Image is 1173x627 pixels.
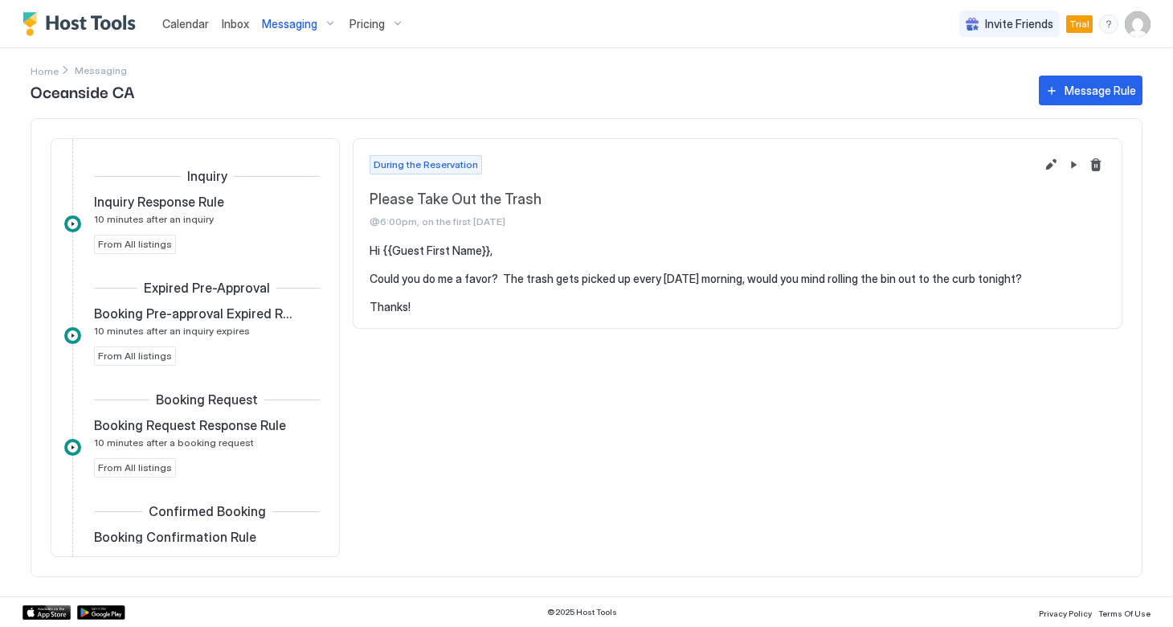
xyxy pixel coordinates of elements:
[1098,609,1151,618] span: Terms Of Use
[22,12,143,36] a: Host Tools Logo
[149,503,266,519] span: Confirmed Booking
[31,79,1023,103] span: Oceanside CA
[370,191,1035,209] span: Please Take Out the Trash
[349,17,385,31] span: Pricing
[144,280,270,296] span: Expired Pre-Approval
[98,237,172,252] span: From All listings
[94,436,254,449] span: 10 minutes after a booking request
[16,572,55,611] iframe: Intercom live chat
[370,215,1035,227] span: @6:00pm, on the first [DATE]
[985,17,1053,31] span: Invite Friends
[547,607,617,617] span: © 2025 Host Tools
[94,325,250,337] span: 10 minutes after an inquiry expires
[94,213,214,225] span: 10 minutes after an inquiry
[1039,76,1142,105] button: Message Rule
[31,62,59,79] a: Home
[187,168,227,184] span: Inquiry
[94,417,286,433] span: Booking Request Response Rule
[1098,604,1151,621] a: Terms Of Use
[1064,155,1083,174] button: Pause Message Rule
[1041,155,1061,174] button: Edit message rule
[94,305,294,322] span: Booking Pre-approval Expired Rule
[98,461,172,475] span: From All listings
[222,17,249,31] span: Inbox
[22,605,71,620] a: App Store
[1039,604,1092,621] a: Privacy Policy
[262,17,317,31] span: Messaging
[1125,11,1151,37] div: User profile
[156,391,258,408] span: Booking Request
[31,65,59,77] span: Home
[370,244,1106,314] pre: Hi {{Guest First Name}}, Could you do me a favor? The trash gets picked up every [DATE] morning, ...
[1065,82,1136,99] div: Message Rule
[31,62,59,79] div: Breadcrumb
[94,529,256,545] span: Booking Confirmation Rule
[75,64,127,76] span: Breadcrumb
[1099,14,1118,34] div: menu
[162,15,209,32] a: Calendar
[1039,609,1092,618] span: Privacy Policy
[77,605,125,620] a: Google Play Store
[94,194,224,210] span: Inquiry Response Rule
[1086,155,1106,174] button: Delete message rule
[162,17,209,31] span: Calendar
[374,158,478,172] span: During the Reservation
[1069,17,1089,31] span: Trial
[98,349,172,363] span: From All listings
[222,15,249,32] a: Inbox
